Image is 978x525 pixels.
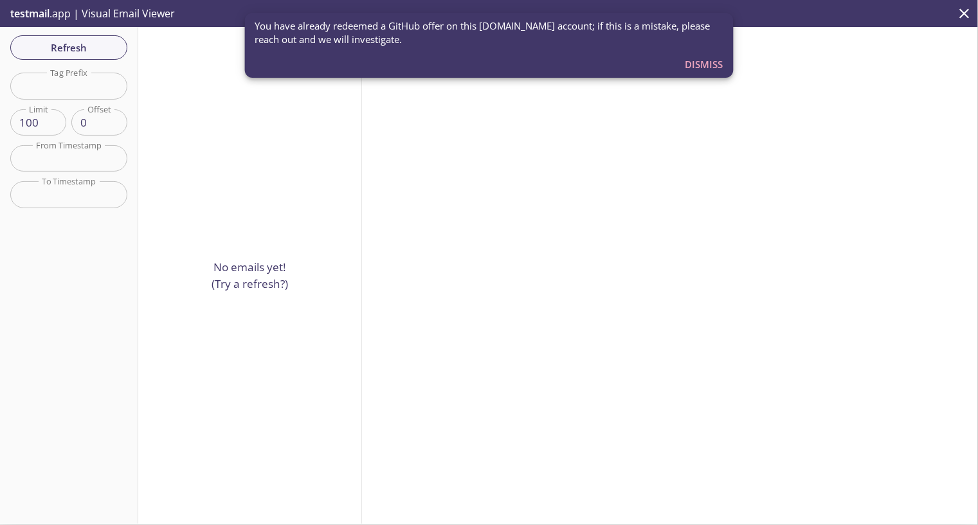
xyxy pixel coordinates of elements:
button: Refresh [10,35,127,60]
span: Refresh [21,39,117,56]
span: Dismiss [685,56,723,73]
span: testmail [10,6,50,21]
span: You have already redeemed a GitHub offer on this [DOMAIN_NAME] account; if this is a mistake, ple... [255,19,723,47]
p: No emails yet! (Try a refresh?) [212,259,288,292]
